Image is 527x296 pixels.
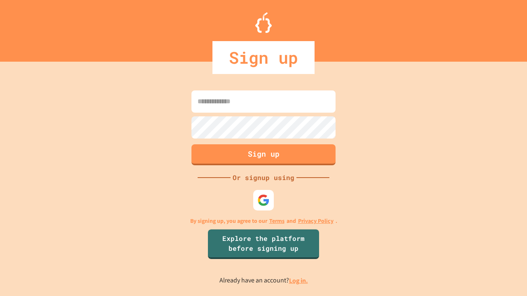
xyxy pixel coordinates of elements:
[190,217,337,225] p: By signing up, you agree to our and .
[255,12,272,33] img: Logo.svg
[298,217,333,225] a: Privacy Policy
[219,275,308,286] p: Already have an account?
[289,276,308,285] a: Log in.
[208,229,319,259] a: Explore the platform before signing up
[269,217,284,225] a: Terms
[231,173,296,183] div: Or signup using
[191,144,336,165] button: Sign up
[257,194,270,206] img: google-icon.svg
[212,41,315,74] div: Sign up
